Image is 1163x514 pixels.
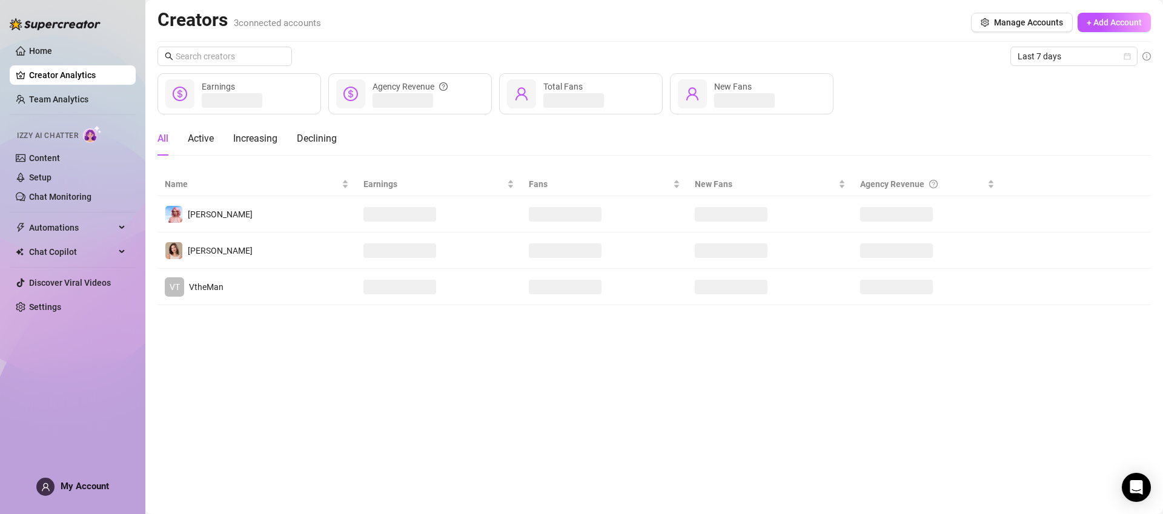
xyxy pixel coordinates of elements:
span: question-circle [929,177,938,191]
span: dollar-circle [173,87,187,101]
span: user [41,483,50,492]
span: Earnings [363,177,505,191]
span: VT [170,280,180,294]
span: user [685,87,700,101]
span: info-circle [1142,52,1151,61]
span: Manage Accounts [994,18,1063,27]
div: All [157,131,168,146]
a: Creator Analytics [29,65,126,85]
span: calendar [1124,53,1131,60]
img: Hanna [165,242,182,259]
button: + Add Account [1078,13,1151,32]
span: Chat Copilot [29,242,115,262]
span: user [514,87,529,101]
span: Name [165,177,339,191]
span: 3 connected accounts [234,18,321,28]
div: Agency Revenue [860,177,985,191]
a: Setup [29,173,51,182]
div: Active [188,131,214,146]
a: Content [29,153,60,163]
span: VtheMan [189,282,224,292]
span: [PERSON_NAME] [188,246,253,255]
span: + Add Account [1087,18,1142,27]
span: Izzy AI Chatter [17,130,78,142]
button: Manage Accounts [971,13,1073,32]
span: Fans [529,177,670,191]
span: New Fans [695,177,836,191]
span: search [165,52,173,61]
a: Home [29,46,52,56]
span: [PERSON_NAME] [188,209,253,219]
span: New Fans [714,82,752,91]
input: Search creators [176,50,275,63]
th: New Fans [688,173,853,196]
th: Name [157,173,356,196]
span: thunderbolt [16,223,25,232]
a: Discover Viral Videos [29,278,111,288]
span: My Account [61,481,109,492]
img: logo-BBDzfeDw.svg [10,18,101,30]
span: Automations [29,218,115,237]
span: dollar-circle [343,87,358,101]
span: setting [981,18,989,27]
span: question-circle [439,80,448,93]
a: Settings [29,302,61,312]
th: Fans [522,173,687,196]
h2: Creators [157,8,321,31]
img: Amanda [165,206,182,223]
span: Total Fans [543,82,583,91]
a: Chat Monitoring [29,192,91,202]
div: Increasing [233,131,277,146]
div: Declining [297,131,337,146]
img: AI Chatter [83,125,102,143]
img: Chat Copilot [16,248,24,256]
span: Earnings [202,82,235,91]
span: Last 7 days [1018,47,1130,65]
a: Team Analytics [29,94,88,104]
div: Open Intercom Messenger [1122,473,1151,502]
th: Earnings [356,173,522,196]
div: Agency Revenue [373,80,448,93]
